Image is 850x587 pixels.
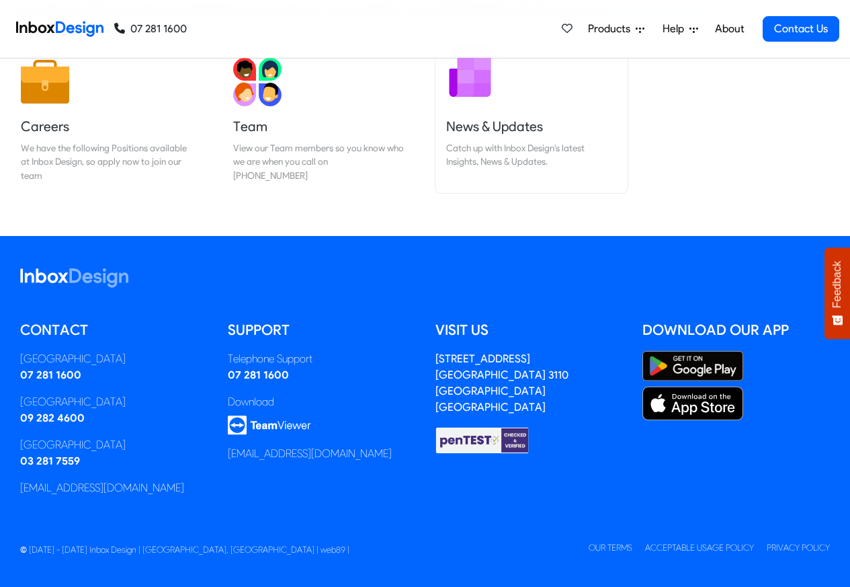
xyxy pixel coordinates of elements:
div: [GEOGRAPHIC_DATA] [20,351,208,367]
a: Team View our Team members so you know who we are when you call on [PHONE_NUMBER] [222,47,415,193]
img: Google Play Store [642,351,743,381]
a: 07 281 1600 [20,368,81,381]
a: Privacy Policy [767,543,830,553]
a: Our Terms [589,543,632,553]
h5: Support [228,320,415,340]
a: 03 281 7559 [20,455,80,467]
h5: Team [233,117,404,136]
h5: Download our App [642,320,830,340]
img: 2022_01_13_icon_team.svg [233,58,282,106]
h5: News & Updates [446,117,617,136]
a: Careers We have the following Positions available at Inbox Design, so apply now to join our team [10,47,202,193]
a: [STREET_ADDRESS][GEOGRAPHIC_DATA] 3110[GEOGRAPHIC_DATA][GEOGRAPHIC_DATA] [435,352,568,414]
h5: Visit us [435,320,623,340]
a: Acceptable Usage Policy [645,543,754,553]
address: [STREET_ADDRESS] [GEOGRAPHIC_DATA] 3110 [GEOGRAPHIC_DATA] [GEOGRAPHIC_DATA] [435,352,568,414]
a: [EMAIL_ADDRESS][DOMAIN_NAME] [20,481,184,494]
a: 09 282 4600 [20,412,85,424]
div: [GEOGRAPHIC_DATA] [20,437,208,453]
span: Feedback [831,261,843,308]
h5: Careers [21,117,192,136]
div: [GEOGRAPHIC_DATA] [20,394,208,410]
span: © [DATE] - [DATE] Inbox Design | [GEOGRAPHIC_DATA], [GEOGRAPHIC_DATA] | web89 | [20,545,349,555]
img: Checked & Verified by penTEST [435,426,529,455]
img: logo_inboxdesign_white.svg [20,268,128,288]
a: About [711,15,748,42]
img: 2022_01_12_icon_newsletter.svg [446,52,495,101]
img: logo_teamviewer.svg [228,416,311,435]
img: 2022_01_13_icon_job.svg [21,58,69,106]
a: Products [583,15,650,42]
a: [EMAIL_ADDRESS][DOMAIN_NAME] [228,447,392,460]
div: We have the following Positions available at Inbox Design, so apply now to join our team [21,141,192,182]
div: Telephone Support [228,351,415,367]
img: Apple App Store [642,387,743,420]
a: Help [657,15,704,42]
div: Catch up with Inbox Design's latest Insights, News & Updates. [446,141,617,169]
a: Contact Us [763,16,839,42]
a: News & Updates Catch up with Inbox Design's latest Insights, News & Updates. [435,47,628,193]
span: Help [663,21,689,37]
div: Download [228,394,415,410]
a: 07 281 1600 [114,21,187,37]
h5: Contact [20,320,208,340]
span: Products [588,21,636,37]
a: Checked & Verified by penTEST [435,433,529,446]
a: 07 281 1600 [228,368,289,381]
button: Feedback - Show survey [824,247,850,339]
div: View our Team members so you know who we are when you call on [PHONE_NUMBER] [233,141,404,182]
